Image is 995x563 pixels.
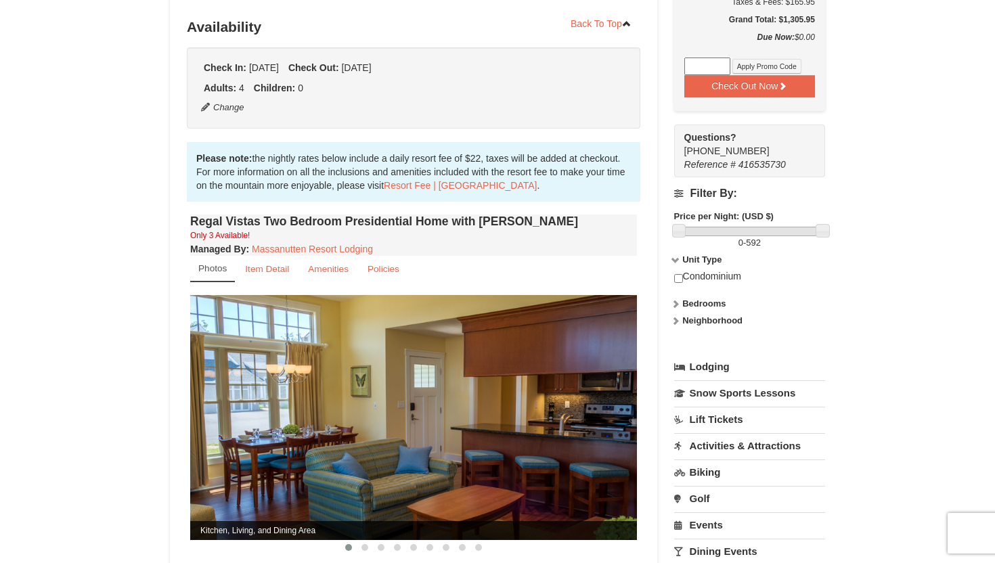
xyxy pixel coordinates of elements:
[674,407,825,432] a: Lift Tickets
[190,215,637,228] h4: Regal Vistas Two Bedroom Presidential Home with [PERSON_NAME]
[190,256,235,282] a: Photos
[190,295,637,539] img: Kitchen, Living, and Dining Area
[674,459,825,485] a: Biking
[204,83,236,93] strong: Adults:
[196,153,252,164] strong: Please note:
[190,231,250,240] small: Only 3 Available!
[200,100,245,115] button: Change
[298,83,303,93] span: 0
[204,62,246,73] strong: Check In:
[288,62,339,73] strong: Check Out:
[187,142,640,202] div: the nightly rates below include a daily resort fee of $22, taxes will be added at checkout. For m...
[190,521,637,540] span: Kitchen, Living, and Dining Area
[674,355,825,379] a: Lodging
[236,256,298,282] a: Item Detail
[757,32,795,42] strong: Due Now:
[368,264,399,274] small: Policies
[684,30,815,58] div: $0.00
[738,159,786,170] span: 416535730
[674,187,825,200] h4: Filter By:
[245,264,289,274] small: Item Detail
[674,512,825,537] a: Events
[254,83,295,93] strong: Children:
[684,132,736,143] strong: Questions?
[198,263,227,273] small: Photos
[738,238,743,248] span: 0
[674,236,825,250] label: -
[674,433,825,458] a: Activities & Attractions
[252,244,373,254] a: Massanutten Resort Lodging
[308,264,349,274] small: Amenities
[674,211,774,221] strong: Price per Night: (USD $)
[684,159,736,170] span: Reference #
[187,14,640,41] h3: Availability
[384,180,537,191] a: Resort Fee | [GEOGRAPHIC_DATA]
[682,254,722,265] strong: Unit Type
[684,75,815,97] button: Check Out Now
[684,131,801,156] span: [PHONE_NUMBER]
[190,244,246,254] span: Managed By
[249,62,279,73] span: [DATE]
[359,256,408,282] a: Policies
[299,256,357,282] a: Amenities
[341,62,371,73] span: [DATE]
[562,14,640,34] a: Back To Top
[674,486,825,511] a: Golf
[674,380,825,405] a: Snow Sports Lessons
[190,244,249,254] strong: :
[682,298,726,309] strong: Bedrooms
[682,315,743,325] strong: Neighborhood
[239,83,244,93] span: 4
[746,238,761,248] span: 592
[684,13,815,26] h5: Grand Total: $1,305.95
[732,59,801,74] button: Apply Promo Code
[674,270,825,297] div: Condominium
